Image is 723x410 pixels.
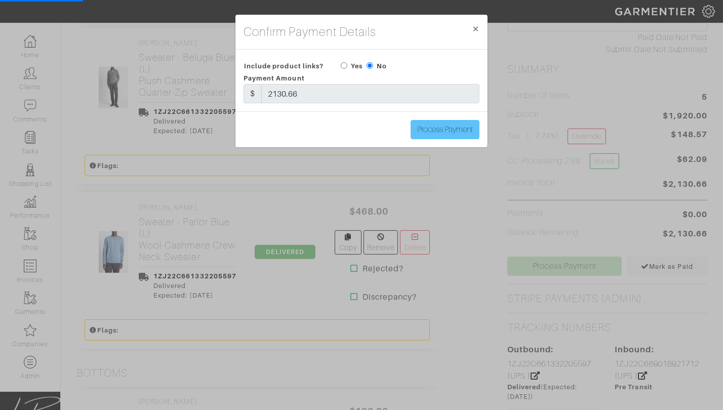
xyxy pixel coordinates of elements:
label: Yes [351,61,363,71]
div: $ [244,84,262,103]
h4: Confirm Payment Details [244,23,376,41]
input: Process Payment [411,120,479,139]
span: × [472,22,479,35]
span: Include product links? [244,59,324,73]
label: No [377,61,387,71]
span: Payment Amount [244,74,305,82]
